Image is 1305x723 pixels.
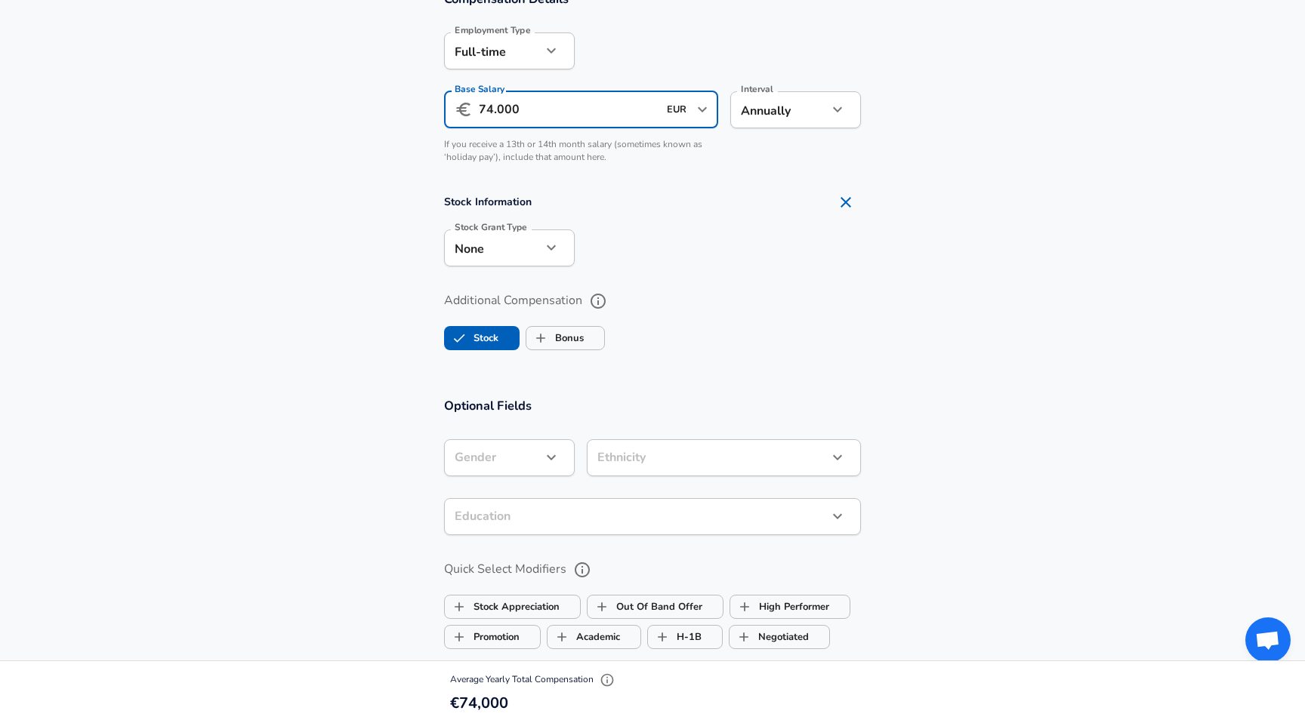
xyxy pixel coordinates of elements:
[662,98,693,122] input: USD
[730,91,828,128] div: Annually
[730,595,850,619] button: High PerformerHigh Performer
[455,26,531,35] label: Employment Type
[444,397,861,414] h3: Optional Fields
[479,91,658,128] input: 100,000
[445,623,474,651] span: Promotion
[648,623,702,651] label: H-1B
[444,557,861,583] label: Quick Select Modifiers
[729,625,830,649] button: NegotiatedNegotiated
[548,623,620,651] label: Academic
[445,592,474,621] span: Stock Appreciation
[587,595,723,619] button: Out Of Band OfferOut Of Band Offer
[588,592,702,621] label: Out Of Band Offer
[455,223,527,232] label: Stock Grant Type
[730,592,759,621] span: High Performer
[569,557,595,583] button: help
[831,187,861,217] button: Remove Section
[741,85,773,94] label: Interval
[445,324,474,352] span: Stock
[444,32,541,69] div: Full-time
[526,324,555,352] span: Bonus
[648,623,677,651] span: H-1B
[444,595,581,619] button: Stock AppreciationStock Appreciation
[444,625,541,649] button: PromotionPromotion
[547,625,641,649] button: AcademicAcademic
[526,324,584,352] label: Bonus
[444,288,861,314] label: Additional Compensation
[450,673,619,685] span: Average Yearly Total Compensation
[588,592,616,621] span: Out Of Band Offer
[444,138,718,164] p: If you receive a 13th or 14th month salary (sometimes known as ‘holiday pay’), include that amoun...
[445,623,520,651] label: Promotion
[445,592,560,621] label: Stock Appreciation
[1245,617,1291,663] a: Open chat
[585,288,611,314] button: help
[548,623,576,651] span: Academic
[647,625,723,649] button: H-1BH-1B
[444,187,861,217] h4: Stock Information
[730,623,809,651] label: Negotiated
[445,324,498,352] label: Stock
[444,326,520,350] button: StockStock
[692,99,713,120] button: Open
[526,326,605,350] button: BonusBonus
[730,623,758,651] span: Negotiated
[455,85,504,94] label: Base Salary
[596,669,619,691] button: Explain Total Compensation
[730,592,829,621] label: High Performer
[444,229,541,266] div: None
